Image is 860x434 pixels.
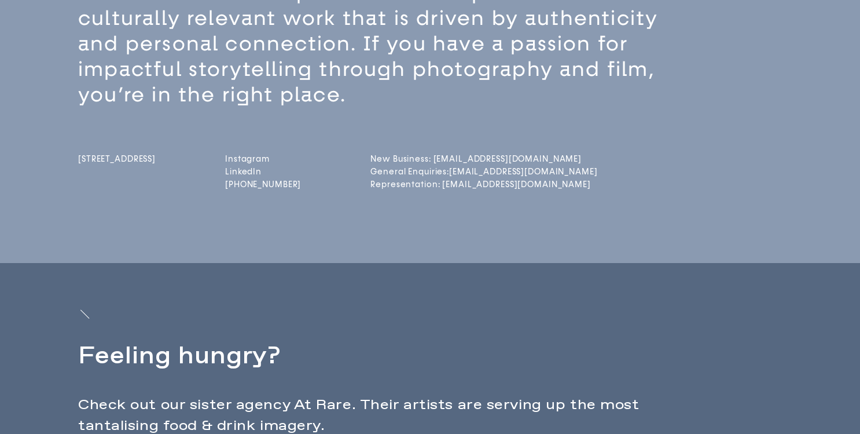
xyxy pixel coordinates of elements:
a: Instagram [225,154,301,164]
a: General Enquiries:[EMAIL_ADDRESS][DOMAIN_NAME] [370,167,462,177]
a: LinkedIn [225,167,301,177]
a: New Business: [EMAIL_ADDRESS][DOMAIN_NAME] [370,154,462,164]
span: [STREET_ADDRESS] [78,154,156,164]
a: [STREET_ADDRESS] [78,154,156,192]
a: Representation: [EMAIL_ADDRESS][DOMAIN_NAME] [370,180,462,189]
h2: Feeling hungry? [78,340,677,374]
a: [PHONE_NUMBER] [225,180,301,189]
